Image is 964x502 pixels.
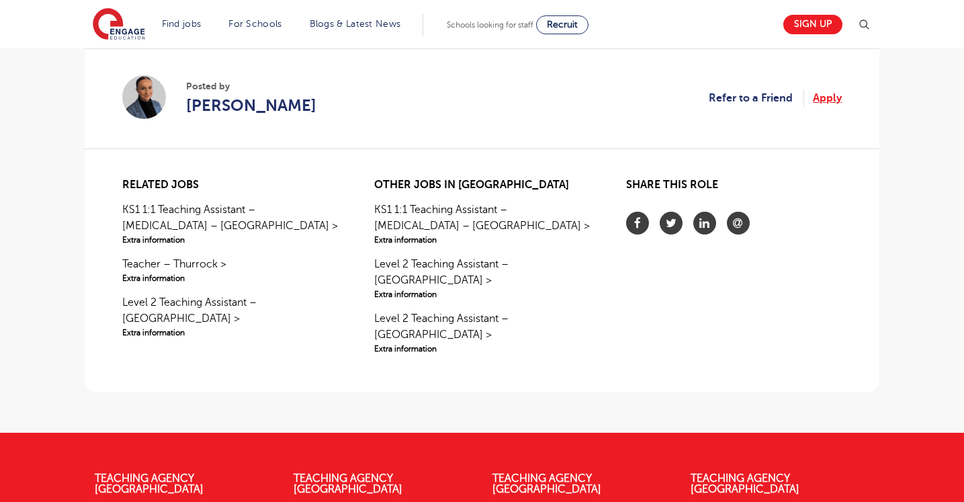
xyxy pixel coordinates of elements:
[783,15,842,34] a: Sign up
[374,202,590,246] a: KS1 1:1 Teaching Assistant – [MEDICAL_DATA] – [GEOGRAPHIC_DATA] >Extra information
[492,472,601,495] a: Teaching Agency [GEOGRAPHIC_DATA]
[122,327,338,339] span: Extra information
[186,79,316,93] span: Posted by
[228,19,281,29] a: For Schools
[93,8,145,42] img: Engage Education
[310,19,401,29] a: Blogs & Latest News
[374,256,590,300] a: Level 2 Teaching Assistant – [GEOGRAPHIC_DATA] >Extra information
[122,179,338,192] h2: Related jobs
[374,310,590,355] a: Level 2 Teaching Assistant – [GEOGRAPHIC_DATA] >Extra information
[122,234,338,246] span: Extra information
[374,179,590,192] h2: Other jobs in [GEOGRAPHIC_DATA]
[186,93,316,118] a: [PERSON_NAME]
[547,19,578,30] span: Recruit
[162,19,202,29] a: Find jobs
[813,89,842,107] a: Apply
[95,472,204,495] a: Teaching Agency [GEOGRAPHIC_DATA]
[122,256,338,284] a: Teacher – Thurrock >Extra information
[536,15,588,34] a: Recruit
[374,234,590,246] span: Extra information
[709,89,804,107] a: Refer to a Friend
[122,272,338,284] span: Extra information
[447,20,533,30] span: Schools looking for staff
[294,472,402,495] a: Teaching Agency [GEOGRAPHIC_DATA]
[374,343,590,355] span: Extra information
[374,288,590,300] span: Extra information
[691,472,799,495] a: Teaching Agency [GEOGRAPHIC_DATA]
[122,202,338,246] a: KS1 1:1 Teaching Assistant – [MEDICAL_DATA] – [GEOGRAPHIC_DATA] >Extra information
[626,179,842,198] h2: Share this role
[122,294,338,339] a: Level 2 Teaching Assistant – [GEOGRAPHIC_DATA] >Extra information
